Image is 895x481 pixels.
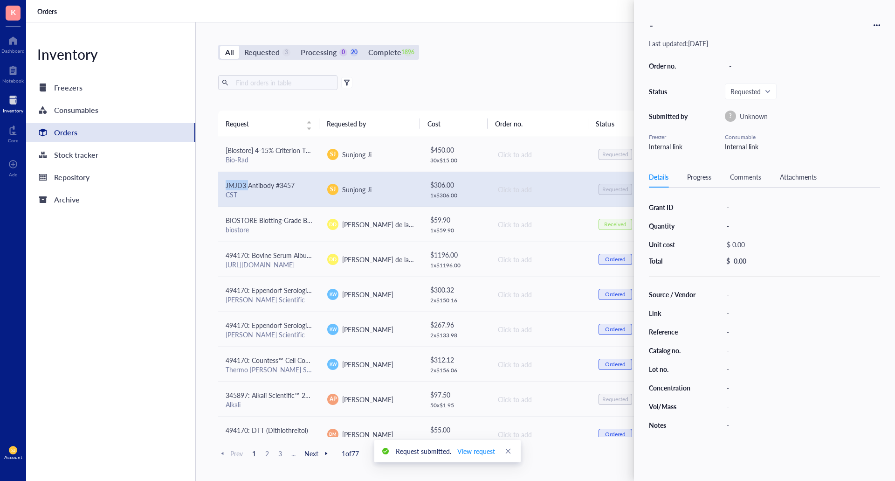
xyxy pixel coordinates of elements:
[226,260,295,269] a: [URL][DOMAIN_NAME]
[740,112,768,121] span: Unknown
[329,256,337,263] span: DD
[430,145,482,155] div: $ 450.00
[498,149,584,160] div: Click to add
[226,155,312,164] div: Bio-Rad
[725,59,880,72] div: -
[420,111,487,137] th: Cost
[330,150,336,159] span: SJ
[498,219,584,230] div: Click to add
[226,146,359,155] span: [Biostore] 4-15% Criterion TGX Gel 26W 15 µl
[330,431,337,438] span: DM
[244,46,280,59] div: Requested
[723,400,880,413] div: -
[649,39,880,48] div: Last updated: [DATE]
[489,417,591,452] td: Click to add
[489,207,591,242] td: Click to add
[430,425,482,435] div: $ 55.00
[330,185,336,194] span: SJ
[723,344,880,357] div: -
[218,449,243,458] span: Prev
[649,172,668,182] div: Details
[489,382,591,417] td: Click to add
[288,449,299,458] span: ...
[226,425,308,435] span: 494170: DTT (Dithiothreitol)
[330,395,337,404] span: AP
[498,359,584,369] div: Click to add
[430,227,482,234] div: 1 x $ 59.90
[26,146,195,164] a: Stock tracker
[723,238,876,251] div: $ 0.00
[248,449,260,458] span: 1
[226,216,370,225] span: BIOSTORE Blotting-Grade Blocker nonfat dry milk
[489,347,591,382] td: Click to add
[489,242,591,277] td: Click to add
[226,295,305,304] a: [PERSON_NAME] Scientific
[649,421,696,429] div: Notes
[430,250,482,260] div: $ 1196.00
[489,277,591,312] td: Click to add
[342,290,393,299] span: [PERSON_NAME]
[780,172,817,182] div: Attachments
[649,290,696,299] div: Source / Vendor
[11,6,16,18] span: K
[350,49,358,56] div: 20
[430,402,482,409] div: 50 x $ 1.95
[2,78,24,84] div: Notebook
[282,49,290,56] div: 3
[649,222,696,230] div: Quantity
[329,361,337,368] span: KW
[226,119,301,129] span: Request
[457,446,495,456] span: View request
[319,111,420,137] th: Requested by
[503,446,513,456] a: Close
[649,309,696,317] div: Link
[605,326,626,333] div: Ordered
[342,325,393,334] span: [PERSON_NAME]
[602,396,628,403] div: Requested
[342,255,462,264] span: [PERSON_NAME] de la [PERSON_NAME]
[218,45,419,60] div: segmented control
[26,101,195,119] a: Consumables
[505,448,511,454] span: close
[723,201,880,214] div: -
[723,219,880,232] div: -
[430,192,482,199] div: 1 x $ 306.00
[339,49,347,56] div: 0
[588,111,655,137] th: Status
[54,81,83,94] div: Freezers
[54,126,77,139] div: Orders
[26,168,195,187] a: Repository
[649,346,696,355] div: Catalog no.
[649,141,691,152] div: Internal link
[726,257,730,265] div: $
[329,326,337,333] span: KW
[37,7,59,15] a: Orders
[723,288,880,301] div: -
[54,171,89,184] div: Repository
[404,49,412,56] div: 1896
[649,365,696,373] div: Lot no.
[226,251,317,260] span: 494170: Bovine Serum Albumin
[226,321,693,330] span: 494170: Eppendorf Serological Pipets, sterile, free of detectable pyrogens, DNA, RNase and DNase....
[26,123,195,142] a: Orders
[342,185,372,194] span: Sunjong Ji
[226,190,312,199] div: CST
[498,254,584,265] div: Click to add
[1,33,25,54] a: Dashboard
[9,172,18,177] div: Add
[342,395,393,404] span: [PERSON_NAME]
[734,257,746,265] div: 0.00
[723,362,880,376] div: -
[342,220,462,229] span: [PERSON_NAME] de la [PERSON_NAME]
[275,449,286,458] span: 3
[304,449,330,458] span: Next
[457,444,496,459] button: View request
[430,437,482,444] div: 1 x $ 55.00
[489,312,591,347] td: Click to add
[301,46,337,59] div: Processing
[54,104,98,117] div: Consumables
[729,112,732,120] span: ?
[3,108,23,113] div: Inventory
[430,390,482,400] div: $ 97.50
[649,62,691,70] div: Order no.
